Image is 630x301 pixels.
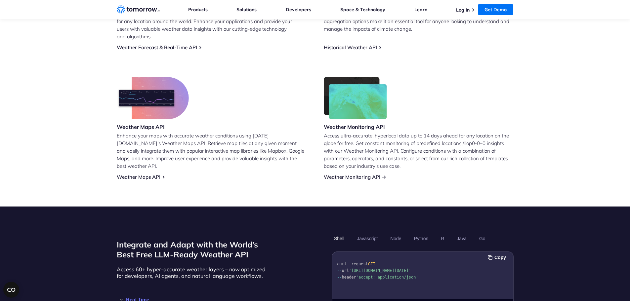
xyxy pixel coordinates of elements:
a: Weather Maps API [117,174,160,180]
a: Developers [286,7,311,13]
a: Products [188,7,208,13]
button: Java [454,233,469,244]
button: Go [477,233,487,244]
a: Weather Forecast & Real-Time API [117,44,197,51]
span: -- [346,262,351,266]
a: Log In [456,7,470,13]
button: Open CMP widget [3,282,19,298]
span: -- [337,275,342,280]
button: Node [388,233,403,244]
button: Shell [332,233,347,244]
h2: Integrate and Adapt with the World’s Best Free LLM-Ready Weather API [117,240,269,259]
a: Get Demo [478,4,513,15]
a: Weather Monitoring API [324,174,380,180]
span: 'accept: application/json' [356,275,418,280]
button: Javascript [355,233,380,244]
span: url [342,268,349,273]
span: request [351,262,368,266]
a: Home link [117,5,160,15]
span: -- [337,268,342,273]
p: Access ultra-accurate, hyperlocal data up to 14 days ahead for any location on the globe for free... [324,132,514,170]
button: Python [411,233,431,244]
p: Access 60+ hyper-accurate weather layers – now optimized for developers, AI agents, and natural l... [117,266,269,279]
span: GET [368,262,375,266]
a: Learn [414,7,427,13]
span: '[URL][DOMAIN_NAME][DATE]' [349,268,411,273]
span: header [342,275,356,280]
a: Solutions [236,7,257,13]
span: curl [337,262,347,266]
h3: Weather Monitoring API [324,123,387,131]
h3: Weather Maps API [117,123,189,131]
button: R [439,233,446,244]
button: Copy [488,254,508,261]
a: Historical Weather API [324,44,377,51]
a: Space & Technology [340,7,385,13]
p: Enhance your maps with accurate weather conditions using [DATE][DOMAIN_NAME]’s Weather Maps API. ... [117,132,307,170]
